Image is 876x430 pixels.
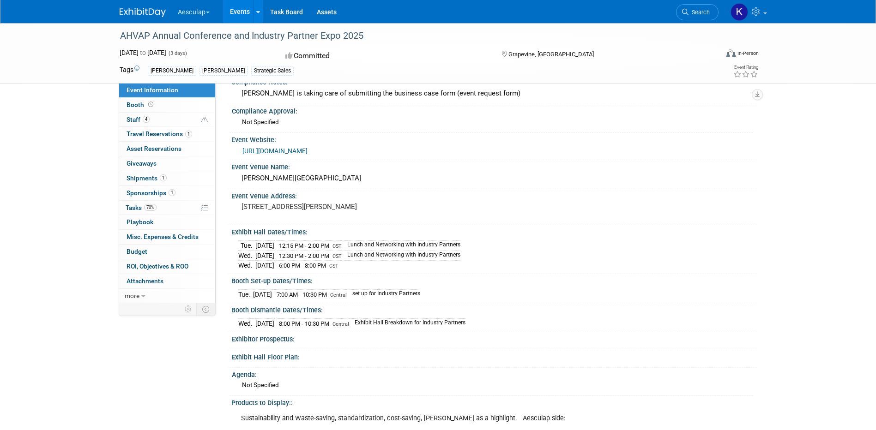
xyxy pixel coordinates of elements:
[329,263,338,269] span: CST
[127,277,163,285] span: Attachments
[127,248,147,255] span: Budget
[332,253,342,259] span: CST
[508,51,594,58] span: Grapevine, [GEOGRAPHIC_DATA]
[119,186,215,200] a: Sponsorships1
[201,116,208,124] span: Potential Scheduling Conflict -- at least one attendee is tagged in another overlapping event.
[127,218,153,226] span: Playbook
[330,292,347,298] span: Central
[279,242,329,249] span: 12:15 PM - 2:00 PM
[119,142,215,156] a: Asset Reservations
[255,261,274,270] td: [DATE]
[196,303,215,315] td: Toggle Event Tabs
[238,290,253,299] td: Tue.
[120,65,139,76] td: Tags
[726,49,736,57] img: Format-Inperson.png
[231,133,757,144] div: Event Website:
[253,290,272,299] td: [DATE]
[251,66,294,76] div: Strategic Sales
[119,259,215,274] a: ROI, Objectives & ROO
[349,319,465,328] td: Exhibit Hall Breakdown for Industry Partners
[127,86,178,94] span: Event Information
[119,83,215,97] a: Event Information
[238,251,255,261] td: Wed.
[242,147,308,155] a: [URL][DOMAIN_NAME]
[125,292,139,299] span: more
[181,303,197,315] td: Personalize Event Tab Strip
[242,203,440,211] pre: [STREET_ADDRESS][PERSON_NAME]
[144,204,157,211] span: 70%
[238,171,750,185] div: [PERSON_NAME][GEOGRAPHIC_DATA]
[119,171,215,185] a: Shipments1
[232,104,753,116] div: Compliance Approval:
[231,332,757,344] div: Exhibitor Prospectus:
[119,156,215,171] a: Giveaways
[731,3,748,21] img: Kelsey Deemer
[139,49,147,56] span: to
[146,101,155,108] span: Booth not reserved yet
[119,215,215,229] a: Playbook
[119,127,215,141] a: Travel Reservations1
[231,396,757,407] div: Products to Display::
[127,130,192,137] span: Travel Reservations
[283,48,487,64] div: Committed
[127,160,157,167] span: Giveaways
[127,145,181,152] span: Asset Reservations
[127,116,150,123] span: Staff
[169,189,175,196] span: 1
[279,262,326,269] span: 6:00 PM - 8:00 PM
[279,320,329,327] span: 8:00 PM - 10:30 PM
[119,98,215,112] a: Booth
[232,368,753,379] div: Agenda:
[120,49,166,56] span: [DATE] [DATE]
[342,251,460,261] td: Lunch and Networking with Industry Partners
[119,274,215,288] a: Attachments
[185,131,192,137] span: 1
[676,4,719,20] a: Search
[127,263,188,270] span: ROI, Objectives & ROO
[231,303,757,315] div: Booth Dismantle Dates/Times:
[127,233,199,240] span: Misc. Expenses & Credits
[119,245,215,259] a: Budget
[231,350,757,362] div: Exhibit Hall Floor Plan:
[119,230,215,244] a: Misc. Expenses & Credits
[238,319,255,328] td: Wed.
[242,381,749,389] div: Not Specified
[199,66,248,76] div: [PERSON_NAME]
[255,319,274,328] td: [DATE]
[148,66,196,76] div: [PERSON_NAME]
[279,252,329,259] span: 12:30 PM - 2:00 PM
[119,113,215,127] a: Staff4
[231,160,757,172] div: Event Venue Name:
[126,204,157,211] span: Tasks
[664,48,759,62] div: Event Format
[160,174,167,181] span: 1
[119,201,215,215] a: Tasks70%
[238,261,255,270] td: Wed.
[238,241,255,251] td: Tue.
[733,65,758,70] div: Event Rating
[242,118,749,126] div: Not Specified
[255,241,274,251] td: [DATE]
[231,225,757,237] div: Exhibit Hall Dates/Times:
[342,241,460,251] td: Lunch and Networking with Industry Partners
[689,9,710,16] span: Search
[231,274,757,286] div: Booth Set-up Dates/Times:
[255,251,274,261] td: [DATE]
[127,189,175,197] span: Sponsorships
[332,321,349,327] span: Central
[127,174,167,182] span: Shipments
[143,116,150,123] span: 4
[120,8,166,17] img: ExhibitDay
[332,243,342,249] span: CST
[127,101,155,108] span: Booth
[168,50,187,56] span: (3 days)
[119,289,215,303] a: more
[117,28,705,44] div: AHVAP Annual Conference and Industry Partner Expo 2025
[231,189,757,201] div: Event Venue Address:
[277,291,327,298] span: 7:00 AM - 10:30 PM
[238,86,750,101] div: [PERSON_NAME] is taking care of submitting the business case form (event request form)
[737,50,759,57] div: In-Person
[347,290,420,299] td: set up for Industry Partners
